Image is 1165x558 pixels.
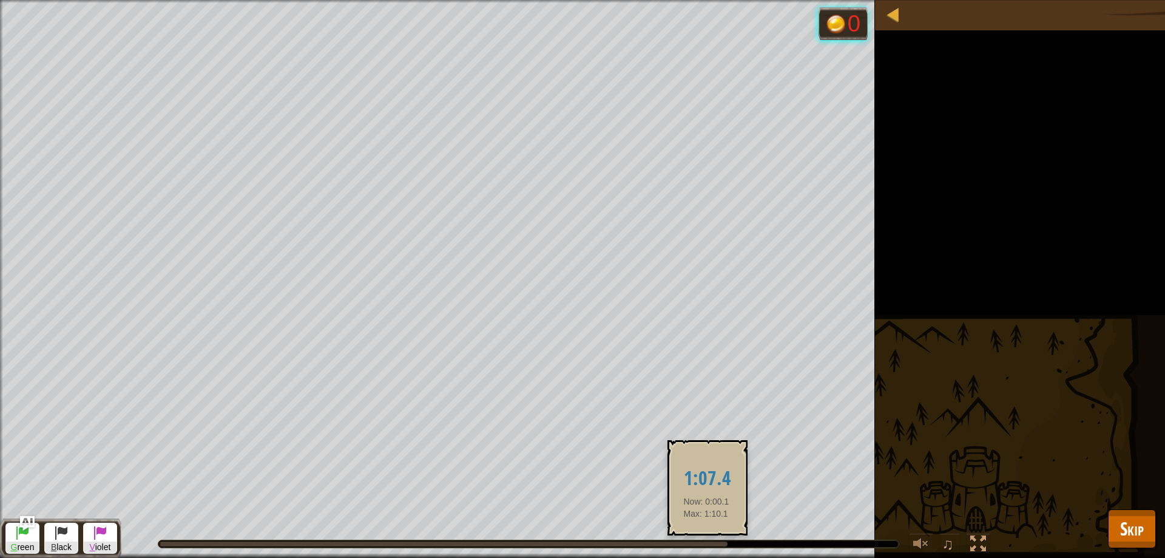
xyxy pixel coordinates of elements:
[1120,516,1144,541] span: Skip
[939,533,960,558] button: ♫
[909,533,933,558] button: Adjust volume
[966,533,990,558] button: Toggle fullscreen
[1108,509,1156,548] button: Skip
[44,523,78,554] button: Black
[5,523,39,554] button: Green
[51,542,56,552] span: B
[848,12,860,35] div: 0
[942,535,954,553] span: ♫
[819,7,868,40] div: Team 'humans' has 0 gold.
[6,542,39,553] span: reen
[11,542,18,552] span: G
[20,516,35,531] button: Ask AI
[684,468,731,489] h2: 1:07.4
[45,542,78,553] span: lack
[90,542,95,552] span: V
[83,523,117,554] button: Violet
[84,542,116,553] span: iolet
[675,451,740,525] div: Now: 0:00.1 Max: 1:10.1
